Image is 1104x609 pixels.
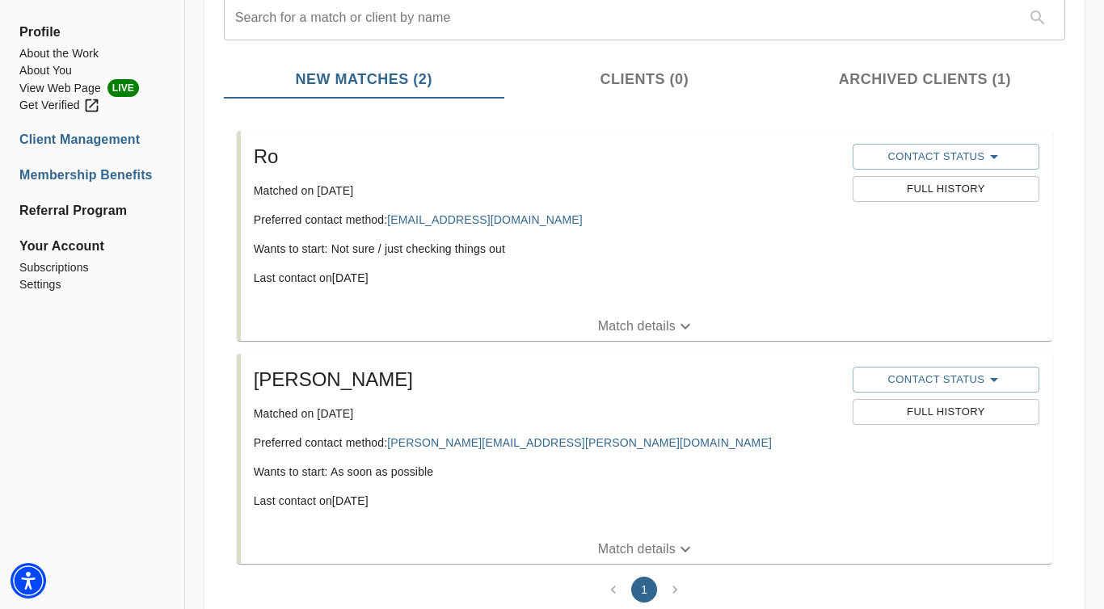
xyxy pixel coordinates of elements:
[234,69,495,90] span: New Matches (2)
[598,540,676,559] p: Match details
[254,270,840,286] p: Last contact on [DATE]
[19,97,100,114] div: Get Verified
[19,237,165,256] span: Your Account
[241,535,1052,564] button: Match details
[514,69,775,90] span: Clients (0)
[853,144,1039,170] button: Contact Status
[254,493,840,509] p: Last contact on [DATE]
[861,147,1031,166] span: Contact Status
[861,403,1031,422] span: Full History
[254,241,840,257] p: Wants to start: Not sure / just checking things out
[794,69,1056,90] span: Archived Clients (1)
[19,45,165,62] a: About the Work
[387,213,582,226] a: [EMAIL_ADDRESS][DOMAIN_NAME]
[19,62,165,79] a: About You
[241,312,1052,341] button: Match details
[631,577,657,603] button: page 1
[853,399,1039,425] button: Full History
[19,201,165,220] a: Referral Program
[254,144,840,170] h5: Ro
[254,212,840,228] p: Preferred contact method:
[19,166,165,185] a: Membership Benefits
[19,97,165,114] a: Get Verified
[19,79,165,97] a: View Web PageLIVE
[11,563,46,598] div: Accessibility Menu
[853,367,1039,393] button: Contact Status
[254,464,840,480] p: Wants to start: As soon as possible
[19,130,165,149] a: Client Management
[19,259,165,276] a: Subscriptions
[107,79,139,97] span: LIVE
[254,405,840,422] p: Matched on [DATE]
[19,79,165,97] li: View Web Page
[19,276,165,293] a: Settings
[254,367,840,393] h5: [PERSON_NAME]
[853,176,1039,202] button: Full History
[598,577,690,603] nav: pagination navigation
[254,183,840,199] p: Matched on [DATE]
[254,435,840,451] p: Preferred contact method:
[598,317,676,336] p: Match details
[861,370,1031,389] span: Contact Status
[861,180,1031,199] span: Full History
[387,436,772,449] a: [PERSON_NAME][EMAIL_ADDRESS][PERSON_NAME][DOMAIN_NAME]
[19,23,165,42] span: Profile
